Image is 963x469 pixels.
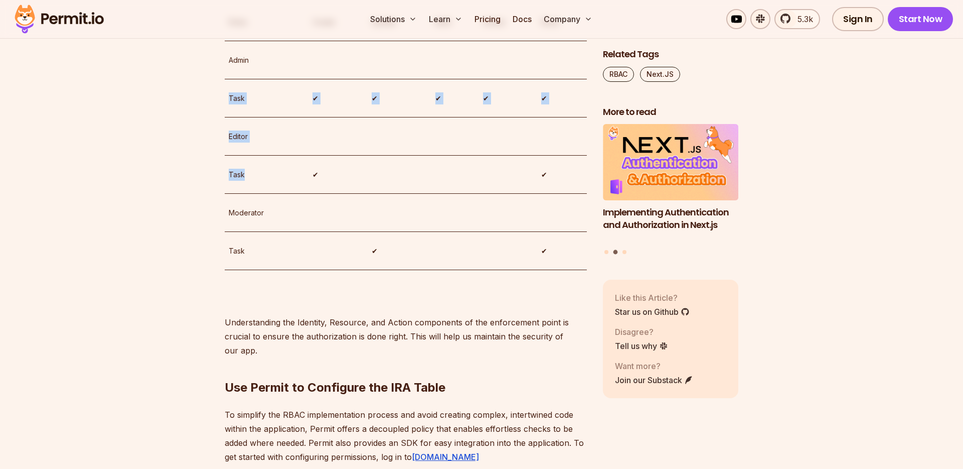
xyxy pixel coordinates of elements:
[366,9,421,29] button: Solutions
[312,92,364,104] p: ✔
[603,125,738,201] img: Implementing Authentication and Authorization in Next.js
[615,306,690,318] a: Star us on Github
[774,9,820,29] a: 5.3k
[225,301,587,358] p: Understanding the Identity, Resource, and Action components of the enforcement point is crucial t...
[229,54,304,66] p: Admin
[470,9,505,29] a: Pricing
[372,245,427,257] p: ✔
[603,106,738,119] h2: More to read
[483,92,533,104] p: ✔
[622,250,626,254] button: Go to slide 3
[888,7,953,31] a: Start Now
[603,125,738,256] div: Posts
[435,92,475,104] p: ✔
[312,169,364,181] p: ✔
[615,326,668,338] p: Disagree?
[509,9,536,29] a: Docs
[540,9,596,29] button: Company
[791,13,813,25] span: 5.3k
[225,408,587,464] p: To simplify the RBAC implementation process and avoid creating complex, intertwined code within t...
[603,206,738,231] h3: Implementing Authentication and Authorization in Next.js
[541,245,583,257] p: ✔
[613,250,618,255] button: Go to slide 2
[603,67,634,82] a: RBAC
[604,250,608,254] button: Go to slide 1
[229,92,304,104] p: Task
[615,360,693,372] p: Want more?
[603,48,738,61] h2: Related Tags
[640,67,680,82] a: Next.JS
[541,169,583,181] p: ✔
[229,169,304,181] p: Task
[229,245,304,257] p: Task
[225,339,587,396] h2: Use Permit to Configure the IRA Table
[615,340,668,352] a: Tell us why
[615,374,693,386] a: Join our Substack
[412,452,479,462] a: [DOMAIN_NAME]
[229,131,304,143] p: Editor
[425,9,466,29] button: Learn
[541,92,583,104] p: ✔
[615,292,690,304] p: Like this Article?
[603,125,738,244] a: Implementing Authentication and Authorization in Next.jsImplementing Authentication and Authoriza...
[603,125,738,244] li: 2 of 3
[372,92,427,104] p: ✔
[832,7,884,31] a: Sign In
[10,2,108,36] img: Permit logo
[229,207,304,219] p: Moderator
